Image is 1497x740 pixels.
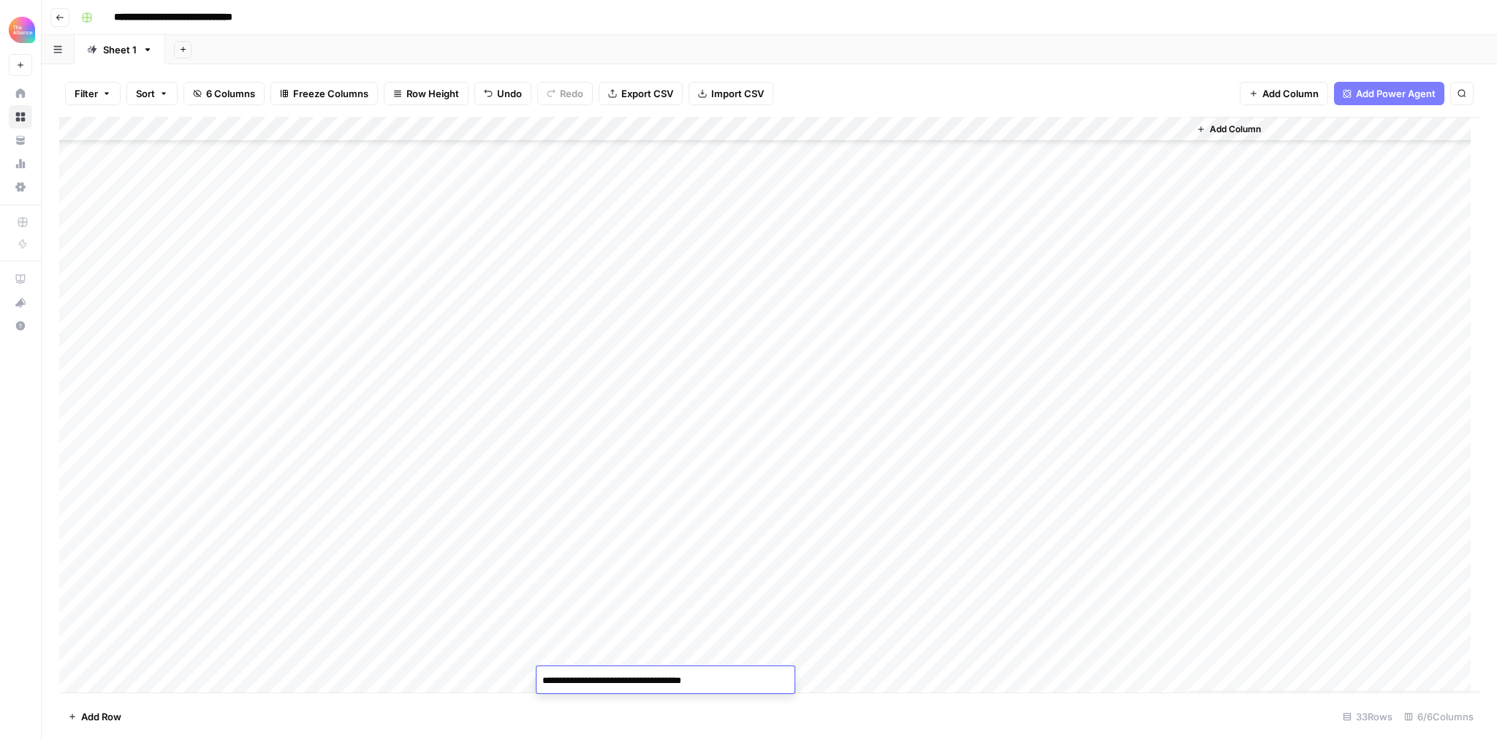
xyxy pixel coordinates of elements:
button: 6 Columns [183,82,265,105]
span: Add Column [1262,86,1319,101]
span: Freeze Columns [293,86,368,101]
button: Import CSV [689,82,773,105]
button: Export CSV [599,82,683,105]
span: Import CSV [711,86,764,101]
button: Add Column [1240,82,1328,105]
button: What's new? [9,291,32,314]
button: Workspace: Alliance [9,12,32,48]
span: Filter [75,86,98,101]
a: Sheet 1 [75,35,165,64]
span: 6 Columns [206,86,255,101]
a: AirOps Academy [9,267,32,291]
button: Add Column [1191,120,1267,139]
button: Help + Support [9,314,32,337]
span: Add Column [1210,123,1261,136]
div: 33 Rows [1337,705,1398,728]
button: Redo [537,82,593,105]
div: What's new? [10,291,31,313]
a: Usage [9,152,32,175]
span: Undo [497,86,522,101]
span: Redo [560,86,583,101]
button: Add Power Agent [1334,82,1444,105]
button: Freeze Columns [270,82,378,105]
span: Add Power Agent [1356,86,1436,101]
span: Add Row [81,709,121,724]
span: Row Height [406,86,459,101]
a: Settings [9,175,32,199]
button: Add Row [59,705,130,728]
button: Undo [474,82,531,105]
a: Home [9,82,32,105]
button: Row Height [384,82,469,105]
a: Browse [9,105,32,129]
button: Sort [126,82,178,105]
span: Export CSV [621,86,673,101]
a: Your Data [9,129,32,152]
span: Sort [136,86,155,101]
img: Alliance Logo [9,17,35,43]
div: Sheet 1 [103,42,137,57]
div: 6/6 Columns [1398,705,1479,728]
button: Filter [65,82,121,105]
